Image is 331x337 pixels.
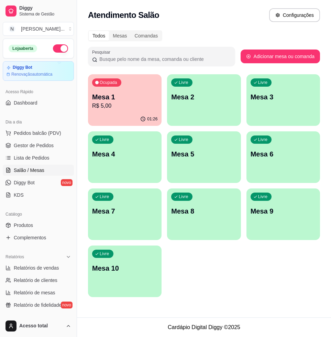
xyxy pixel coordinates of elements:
[3,177,74,188] a: Diggy Botnovo
[97,56,231,63] input: Pesquisar
[131,31,162,41] div: Comandas
[53,44,68,53] button: Alterar Status
[88,188,162,240] button: LivreMesa 7
[14,264,59,271] span: Relatórios de vendas
[3,152,74,163] a: Lista de Pedidos
[167,188,241,240] button: LivreMesa 8
[3,3,74,19] a: DiggySistema de Gestão
[88,131,162,183] button: LivreMesa 4
[241,50,320,63] button: Adicionar mesa ou comanda
[251,206,316,216] p: Mesa 9
[13,65,32,70] article: Diggy Bot
[21,25,65,32] div: [PERSON_NAME] ...
[14,192,24,198] span: KDS
[11,72,52,77] article: Renovação automática
[258,137,268,142] p: Livre
[3,318,74,334] button: Acesso total
[5,254,24,260] span: Relatórios
[251,149,316,159] p: Mesa 6
[14,277,57,284] span: Relatório de clientes
[88,74,162,126] button: OcupadaMesa 1R$ 5,0001:26
[100,251,109,257] p: Livre
[179,194,188,199] p: Livre
[14,302,62,308] span: Relatório de fidelidade
[3,275,74,286] a: Relatório de clientes
[3,165,74,176] a: Salão / Mesas
[19,5,71,11] span: Diggy
[14,234,46,241] span: Complementos
[92,206,157,216] p: Mesa 7
[92,263,157,273] p: Mesa 10
[89,31,109,41] div: Todos
[9,45,37,52] div: Loja aberta
[3,117,74,128] div: Dia a dia
[179,137,188,142] p: Livre
[14,167,44,174] span: Salão / Mesas
[92,92,157,102] p: Mesa 1
[14,179,35,186] span: Diggy Bot
[3,232,74,243] a: Complementos
[14,99,37,106] span: Dashboard
[88,246,162,297] button: LivreMesa 10
[92,102,157,110] p: R$ 5,00
[3,140,74,151] a: Gestor de Pedidos
[269,8,320,22] button: Configurações
[19,11,71,17] span: Sistema de Gestão
[14,222,33,229] span: Produtos
[109,31,131,41] div: Mesas
[246,131,320,183] button: LivreMesa 6
[3,287,74,298] a: Relatório de mesas
[77,317,331,337] footer: Cardápio Digital Diggy © 2025
[14,130,61,137] span: Pedidos balcão (PDV)
[3,300,74,311] a: Relatório de fidelidadenovo
[167,131,241,183] button: LivreMesa 5
[167,74,241,126] button: LivreMesa 2
[3,262,74,273] a: Relatórios de vendas
[19,323,63,329] span: Acesso total
[171,149,236,159] p: Mesa 5
[3,220,74,231] a: Produtos
[14,142,54,149] span: Gestor de Pedidos
[14,154,49,161] span: Lista de Pedidos
[3,61,74,81] a: Diggy BotRenovaçãoautomática
[100,137,109,142] p: Livre
[258,80,268,85] p: Livre
[251,92,316,102] p: Mesa 3
[246,188,320,240] button: LivreMesa 9
[246,74,320,126] button: LivreMesa 3
[179,80,188,85] p: Livre
[3,128,74,139] button: Pedidos balcão (PDV)
[171,92,236,102] p: Mesa 2
[14,289,55,296] span: Relatório de mesas
[9,25,15,32] span: N
[100,80,117,85] p: Ocupada
[88,10,159,21] h2: Atendimento Salão
[3,22,74,36] button: Select a team
[3,97,74,108] a: Dashboard
[92,149,157,159] p: Mesa 4
[258,194,268,199] p: Livre
[100,194,109,199] p: Livre
[3,209,74,220] div: Catálogo
[92,49,113,55] label: Pesquisar
[171,206,236,216] p: Mesa 8
[3,86,74,97] div: Acesso Rápido
[147,116,157,122] p: 01:26
[3,189,74,200] a: KDS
